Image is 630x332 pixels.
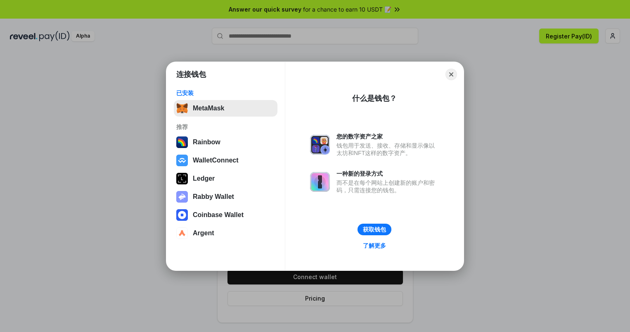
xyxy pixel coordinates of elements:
div: 一种新的登录方式 [336,170,439,177]
img: svg+xml,%3Csvg%20xmlns%3D%22http%3A%2F%2Fwww.w3.org%2F2000%2Fsvg%22%20width%3D%2228%22%20height%3... [176,173,188,184]
img: svg+xml,%3Csvg%20xmlns%3D%22http%3A%2F%2Fwww.w3.org%2F2000%2Fsvg%22%20fill%3D%22none%22%20viewBox... [310,172,330,192]
div: 推荐 [176,123,275,131]
button: 获取钱包 [358,224,391,235]
a: 了解更多 [358,240,391,251]
button: Rainbow [174,134,277,150]
button: Argent [174,225,277,241]
img: svg+xml,%3Csvg%20fill%3D%22none%22%20height%3D%2233%22%20viewBox%3D%220%200%2035%2033%22%20width%... [176,103,188,114]
div: Rabby Wallet [193,193,234,201]
img: svg+xml,%3Csvg%20xmlns%3D%22http%3A%2F%2Fwww.w3.org%2F2000%2Fsvg%22%20fill%3D%22none%22%20viewBox... [310,135,330,155]
button: Coinbase Wallet [174,207,277,223]
div: 已安装 [176,89,275,97]
div: 而不是在每个网站上创建新的账户和密码，只需连接您的钱包。 [336,179,439,194]
div: MetaMask [193,105,224,112]
div: 钱包用于发送、接收、存储和显示像以太坊和NFT这样的数字资产。 [336,142,439,157]
div: WalletConnect [193,157,239,164]
div: Argent [193,229,214,237]
img: svg+xml,%3Csvg%20width%3D%2228%22%20height%3D%2228%22%20viewBox%3D%220%200%2028%2028%22%20fill%3D... [176,209,188,221]
img: svg+xml,%3Csvg%20xmlns%3D%22http%3A%2F%2Fwww.w3.org%2F2000%2Fsvg%22%20fill%3D%22none%22%20viewBox... [176,191,188,203]
div: Coinbase Wallet [193,211,244,219]
div: 了解更多 [363,242,386,249]
img: svg+xml,%3Csvg%20width%3D%2228%22%20height%3D%2228%22%20viewBox%3D%220%200%2028%2028%22%20fill%3D... [176,155,188,166]
img: svg+xml,%3Csvg%20width%3D%2228%22%20height%3D%2228%22%20viewBox%3D%220%200%2028%2028%22%20fill%3D... [176,227,188,239]
button: WalletConnect [174,152,277,169]
button: Rabby Wallet [174,189,277,205]
div: 什么是钱包？ [352,93,397,103]
div: 您的数字资产之家 [336,133,439,140]
h1: 连接钱包 [176,69,206,79]
button: MetaMask [174,100,277,117]
button: Close [445,69,457,80]
div: 获取钱包 [363,226,386,233]
div: Ledger [193,175,215,182]
div: Rainbow [193,139,220,146]
img: svg+xml,%3Csvg%20width%3D%22120%22%20height%3D%22120%22%20viewBox%3D%220%200%20120%20120%22%20fil... [176,136,188,148]
button: Ledger [174,170,277,187]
